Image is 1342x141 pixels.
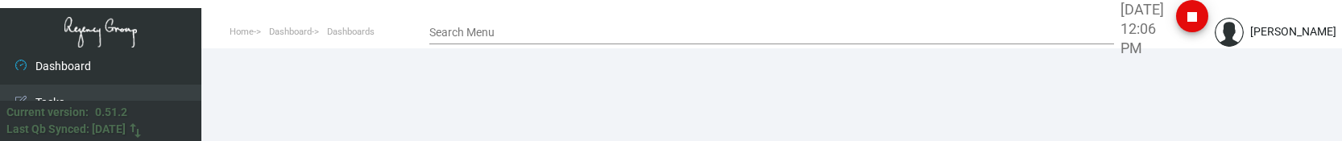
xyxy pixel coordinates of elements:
span: Dashboards [327,27,375,37]
div: Last Qb Synced: [DATE] [6,121,126,138]
span: Home [230,27,254,37]
i: stop [1183,7,1202,27]
div: Current version: [6,104,89,121]
div: [PERSON_NAME] [1250,23,1336,40]
span: Dashboard [269,27,312,37]
div: 0.51.2 [95,104,127,121]
img: admin@bootstrapmaster.com [1215,18,1244,47]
